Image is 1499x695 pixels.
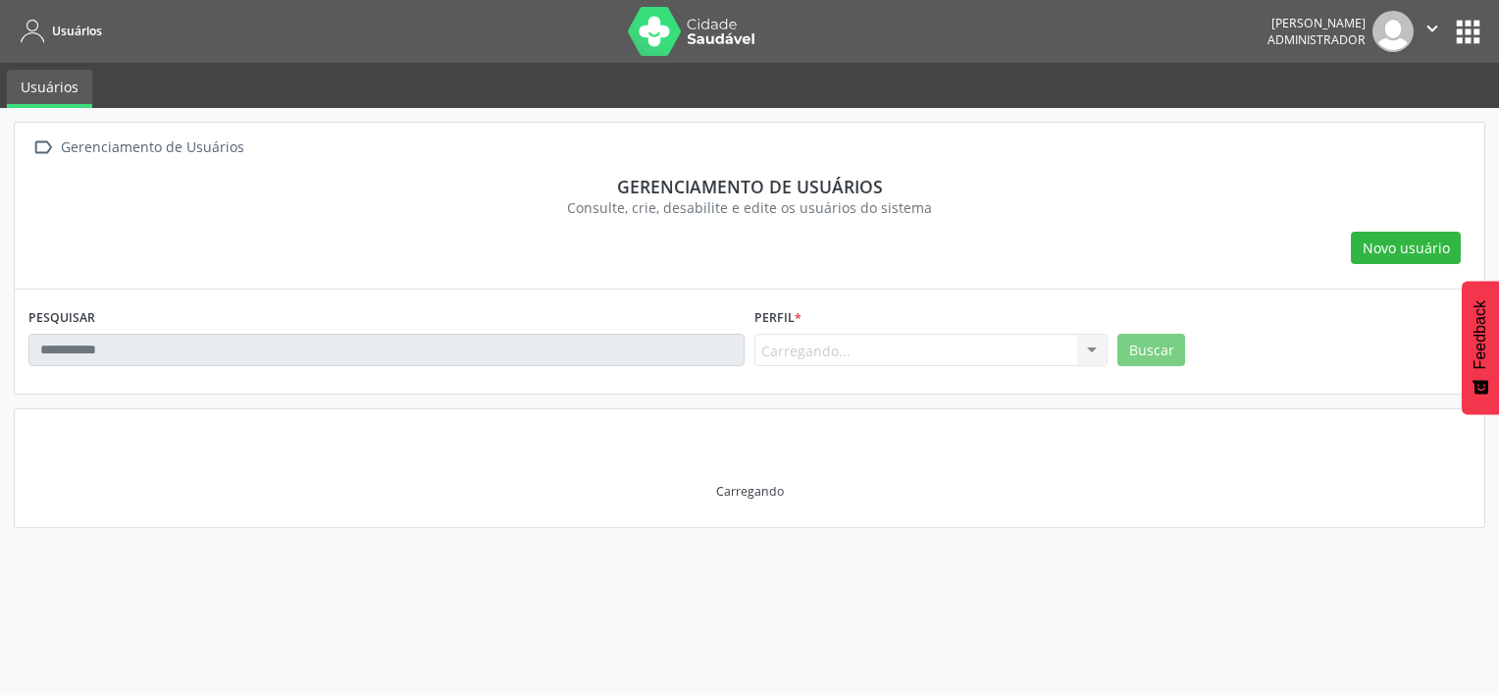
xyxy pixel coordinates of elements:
div: Gerenciamento de usuários [42,176,1457,197]
button: Buscar [1117,334,1185,367]
span: Administrador [1267,31,1366,48]
div: [PERSON_NAME] [1267,15,1366,31]
i:  [1421,18,1443,39]
label: Perfil [754,303,801,334]
div: Carregando [716,483,784,500]
a:  Gerenciamento de Usuários [28,134,247,162]
div: Consulte, crie, desabilite e edite os usuários do sistema [42,197,1457,218]
button: apps [1451,15,1485,49]
a: Usuários [14,15,102,47]
img: img [1372,11,1414,52]
i:  [28,134,57,162]
a: Usuários [7,70,92,108]
label: PESQUISAR [28,303,95,334]
span: Novo usuário [1363,238,1450,258]
button:  [1414,11,1451,52]
span: Usuários [52,23,102,39]
button: Novo usuário [1351,232,1461,265]
button: Feedback - Mostrar pesquisa [1462,281,1499,414]
div: Gerenciamento de Usuários [57,134,247,162]
span: Feedback [1472,300,1489,369]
